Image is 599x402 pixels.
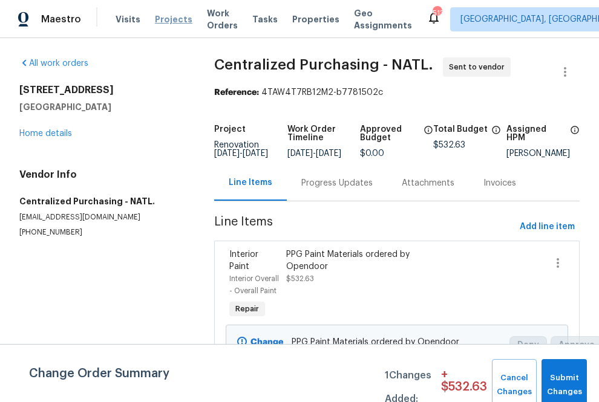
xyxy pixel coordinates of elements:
[570,125,580,149] span: The hpm assigned to this work order.
[229,177,272,189] div: Line Items
[491,125,501,141] span: The total cost of line items that have been proposed by Opendoor. This sum includes line items th...
[424,125,433,149] span: The total cost of line items that have been approved by both Opendoor and the Trade Partner. This...
[433,125,488,134] h5: Total Budget
[19,84,185,96] h2: [STREET_ADDRESS]
[287,149,313,158] span: [DATE]
[214,125,246,134] h5: Project
[402,177,454,189] div: Attachments
[243,149,268,158] span: [DATE]
[207,7,238,31] span: Work Orders
[214,216,515,238] span: Line Items
[498,371,531,399] span: Cancel Changes
[214,88,259,97] b: Reference:
[287,125,361,142] h5: Work Order Timeline
[354,7,412,31] span: Geo Assignments
[19,101,185,113] h5: [GEOGRAPHIC_DATA]
[286,275,314,282] span: $532.63
[520,219,575,235] span: Add line item
[214,86,580,99] div: 4TAW4T7RB12M2-b7781502c
[19,227,185,238] p: [PHONE_NUMBER]
[483,177,516,189] div: Invoices
[316,149,341,158] span: [DATE]
[41,13,81,25] span: Maestro
[214,141,268,158] span: Renovation
[506,149,580,158] div: [PERSON_NAME]
[515,216,580,238] button: Add line item
[214,149,240,158] span: [DATE]
[548,371,581,399] span: Submit Changes
[116,13,140,25] span: Visits
[19,169,185,181] h4: Vendor Info
[19,59,88,68] a: All work orders
[287,149,341,158] span: -
[237,338,283,358] b: Change proposed
[155,13,192,25] span: Projects
[360,149,384,158] span: $0.00
[214,57,433,72] span: Centralized Purchasing - NATL.
[506,125,566,142] h5: Assigned HPM
[509,336,547,354] button: Deny
[433,141,465,149] span: $532.63
[360,125,420,142] h5: Approved Budget
[229,250,258,271] span: Interior Paint
[229,275,279,294] span: Interior Overall - Overall Paint
[214,149,268,158] span: -
[292,336,502,348] span: PPG Paint Materials ordered by Opendoor
[19,212,185,222] p: [EMAIL_ADDRESS][DOMAIN_NAME]
[292,13,339,25] span: Properties
[449,61,509,73] span: Sent to vendor
[301,177,373,189] div: Progress Updates
[252,15,278,24] span: Tasks
[19,129,72,138] a: Home details
[19,195,185,207] h5: Centralized Purchasing - NATL.
[286,248,422,273] div: PPG Paint Materials ordered by Opendoor
[231,303,264,315] span: Repair
[433,7,441,19] div: 513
